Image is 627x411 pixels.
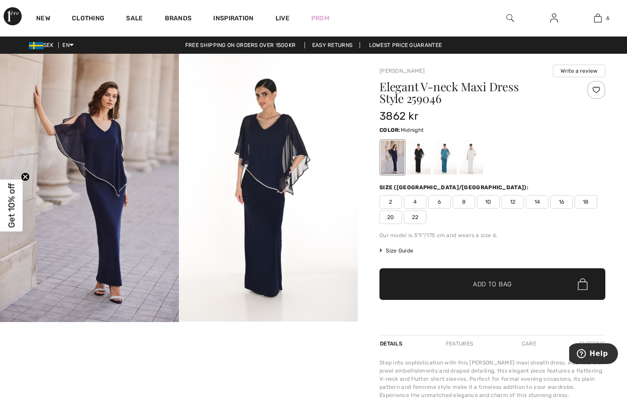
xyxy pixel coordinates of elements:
span: Add to Bag [473,280,512,289]
a: Prom [311,14,329,23]
span: Color: [379,127,401,133]
a: Lowest Price Guarantee [362,42,449,48]
img: Swedish Frona [29,42,43,49]
span: Get 10% off [6,183,17,228]
div: Care [514,336,544,352]
span: SEK [29,42,57,48]
img: My Info [550,13,558,23]
a: Clothing [72,14,104,24]
img: My Bag [594,13,602,23]
h1: Elegant V-neck Maxi Dress Style 259046 [379,81,568,104]
span: 6 [606,14,609,22]
div: Midnight [381,140,404,174]
img: Bag.svg [578,278,588,290]
a: Sale [126,14,143,24]
span: 4 [404,195,426,209]
span: 16 [550,195,573,209]
span: Midnight [401,127,424,133]
div: Step into sophistication with this [PERSON_NAME] maxi sheath dress. Adorned with jewel embellishm... [379,359,605,399]
iframe: Opens a widget where you can find more information [569,343,618,366]
div: Vanilla [459,140,483,174]
button: Close teaser [21,173,30,182]
div: Dark Teal [433,140,457,174]
div: Size ([GEOGRAPHIC_DATA]/[GEOGRAPHIC_DATA]): [379,183,530,191]
span: 8 [453,195,475,209]
a: Brands [165,14,192,24]
span: 10 [477,195,500,209]
a: Free shipping on orders over 1500kr [178,42,303,48]
div: Details [379,336,405,352]
span: Size Guide [379,247,413,255]
span: 14 [526,195,548,209]
span: 3862 kr [379,110,418,122]
img: 1ère Avenue [4,7,22,25]
a: Live [276,14,290,23]
span: 12 [501,195,524,209]
span: 2 [379,195,402,209]
span: 18 [575,195,597,209]
a: 6 [576,13,619,23]
div: Our model is 5'9"/175 cm and wears a size 6. [379,231,605,239]
a: Easy Returns [304,42,360,48]
div: Black [407,140,430,174]
div: Features [438,336,481,352]
span: 20 [379,210,402,224]
span: 6 [428,195,451,209]
span: Inspiration [213,14,253,24]
div: Shipping [577,336,605,352]
span: 22 [404,210,426,224]
img: Elegant V-Neck Maxi Dress Style 259046. 2 [179,54,358,322]
a: Sign In [543,13,565,24]
button: Write a review [553,65,605,77]
span: EN [62,42,74,48]
button: Add to Bag [379,268,605,300]
a: [PERSON_NAME] [379,68,425,74]
a: New [36,14,50,24]
img: search the website [506,13,514,23]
